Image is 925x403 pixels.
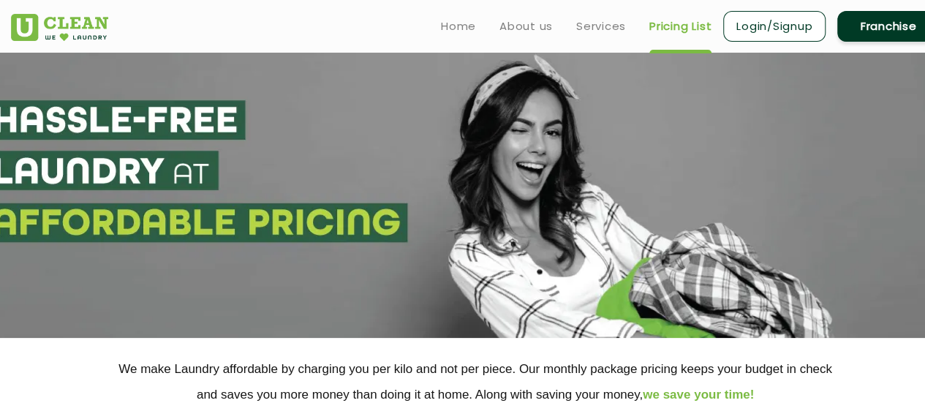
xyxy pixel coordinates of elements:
img: UClean Laundry and Dry Cleaning [11,14,108,41]
a: Pricing List [649,18,711,35]
a: Services [576,18,626,35]
a: Login/Signup [723,11,826,42]
a: About us [499,18,553,35]
span: we save your time! [643,388,754,402]
a: Home [441,18,476,35]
